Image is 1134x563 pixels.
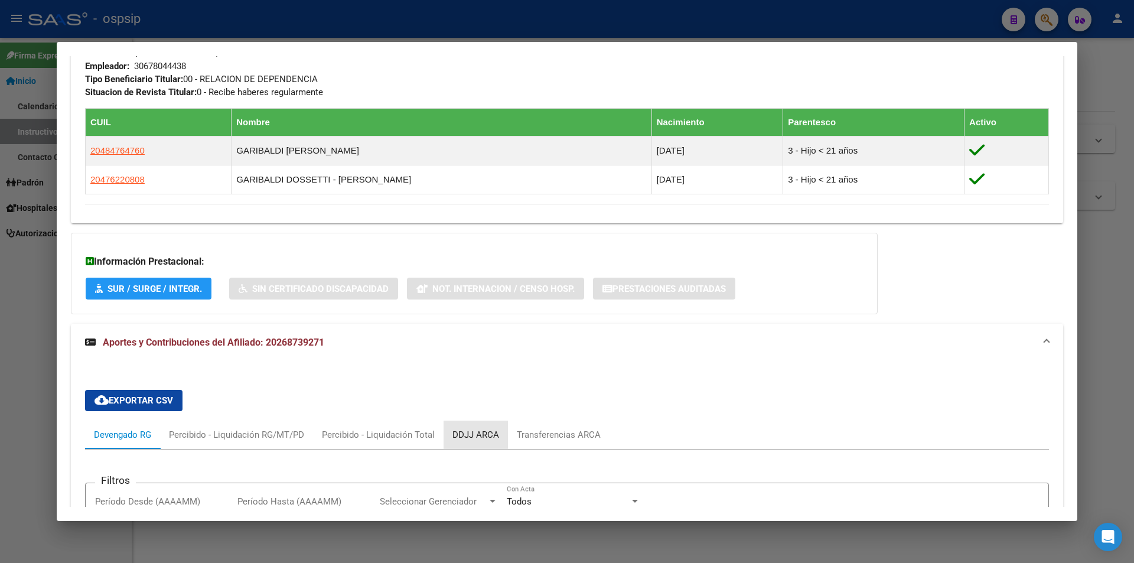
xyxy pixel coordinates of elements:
th: Activo [964,108,1049,136]
span: Todos [507,496,532,507]
h3: Información Prestacional: [86,255,863,269]
th: Parentesco [783,108,964,136]
span: 00 - RELACION DE DEPENDENCIA [85,74,318,84]
div: 30678044438 [134,60,186,73]
td: [DATE] [651,136,783,165]
span: SUR / SURGE / INTEGR. [107,284,202,294]
span: Exportar CSV [94,395,173,406]
div: Open Intercom Messenger [1094,523,1122,551]
button: Exportar CSV [85,390,183,411]
th: CUIL [86,108,232,136]
h3: Filtros [95,474,136,487]
div: DDJJ ARCA [452,428,499,441]
button: Prestaciones Auditadas [593,278,735,300]
div: Percibido - Liquidación Total [322,428,435,441]
div: Devengado RG [94,428,151,441]
span: Not. Internacion / Censo Hosp. [432,284,575,294]
span: Sin Certificado Discapacidad [252,284,389,294]
strong: Tipo Beneficiario Titular: [85,74,183,84]
mat-icon: cloud_download [94,393,109,407]
td: GARIBALDI [PERSON_NAME] [232,136,651,165]
th: Nombre [232,108,651,136]
span: A01 - OSPSIP / Sin Plan [85,48,254,58]
span: Aportes y Contribuciones del Afiliado: 20268739271 [103,337,324,348]
th: Nacimiento [651,108,783,136]
span: 20476220808 [90,174,145,184]
span: Prestaciones Auditadas [612,284,726,294]
mat-expansion-panel-header: Aportes y Contribuciones del Afiliado: 20268739271 [71,324,1063,362]
button: Not. Internacion / Censo Hosp. [407,278,584,300]
td: [DATE] [651,165,783,194]
td: 3 - Hijo < 21 años [783,136,964,165]
button: Sin Certificado Discapacidad [229,278,398,300]
span: 20484764760 [90,145,145,155]
button: SUR / SURGE / INTEGR. [86,278,211,300]
strong: Gerenciador / Plan: [85,48,162,58]
td: 3 - Hijo < 21 años [783,165,964,194]
strong: Situacion de Revista Titular: [85,87,197,97]
div: Transferencias ARCA [517,428,601,441]
td: GARIBALDI DOSSETTI - [PERSON_NAME] [232,165,651,194]
span: Seleccionar Gerenciador [380,496,487,507]
span: 0 - Recibe haberes regularmente [85,87,323,97]
div: Percibido - Liquidación RG/MT/PD [169,428,304,441]
strong: Empleador: [85,61,129,71]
